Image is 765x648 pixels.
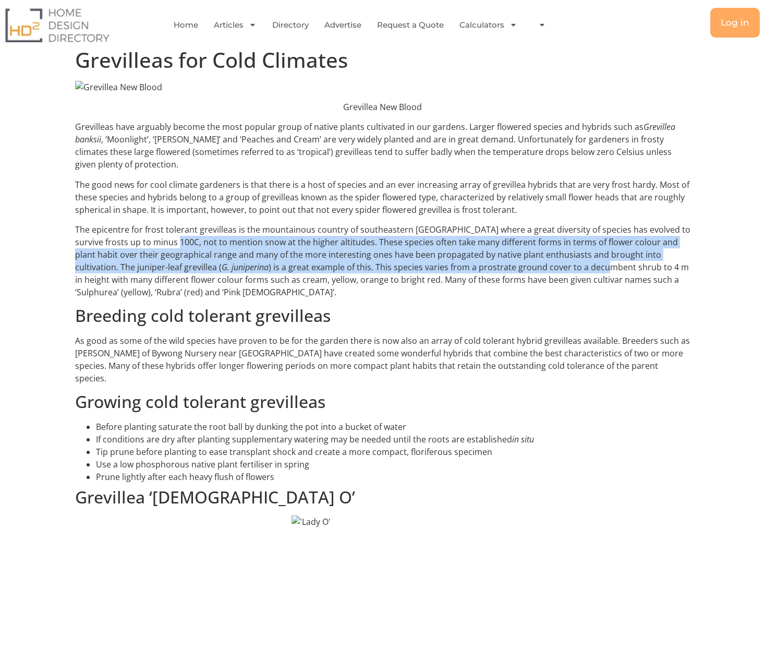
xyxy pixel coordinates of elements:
[75,81,690,93] img: Grevillea New Blood
[222,261,269,273] em: G. juniperina
[96,471,690,483] li: Prune lightly after each heavy flush of flowers
[75,306,690,326] h2: Breeding cold tolerant grevilleas
[512,434,534,445] em: in situ
[75,487,690,507] h2: Grevillea ‘[DEMOGRAPHIC_DATA] O’
[96,421,690,433] li: Before planting saturate the root ball by dunking the pot into a bucket of water
[377,13,444,37] a: Request a Quote
[75,101,690,113] p: Grevillea New Blood
[272,13,309,37] a: Directory
[214,13,257,37] a: Articles
[75,392,690,412] h2: Growing cold tolerant grevilleas
[96,446,690,458] li: Tip prune before planting to ease transplant shock and create a more compact, floriferous specimen
[710,8,760,38] a: Log in
[75,121,675,145] em: Grevillea banksii
[721,18,749,27] span: Log in
[75,178,690,216] p: The good news for cool climate gardeners is that there is a host of species and an ever increasin...
[75,47,690,73] h1: Grevilleas for Cold Climates
[324,13,361,37] a: Advertise
[156,13,571,37] nav: Menu
[75,223,690,298] p: The epicentre for frost tolerant grevilleas is the mountainous country of southeastern [GEOGRAPHI...
[75,334,690,385] p: As good as some of the wild species have proven to be for the garden there is now also an array o...
[75,121,690,171] p: Grevilleas have arguably become the most popular group of native plants cultivated in our gardens...
[96,458,690,471] li: Use a low phosphorous native plant fertiliser in spring
[459,13,517,37] a: Calculators
[96,433,690,446] li: If conditions are dry after planting supplementary watering may be needed until the roots are est...
[174,13,198,37] a: Home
